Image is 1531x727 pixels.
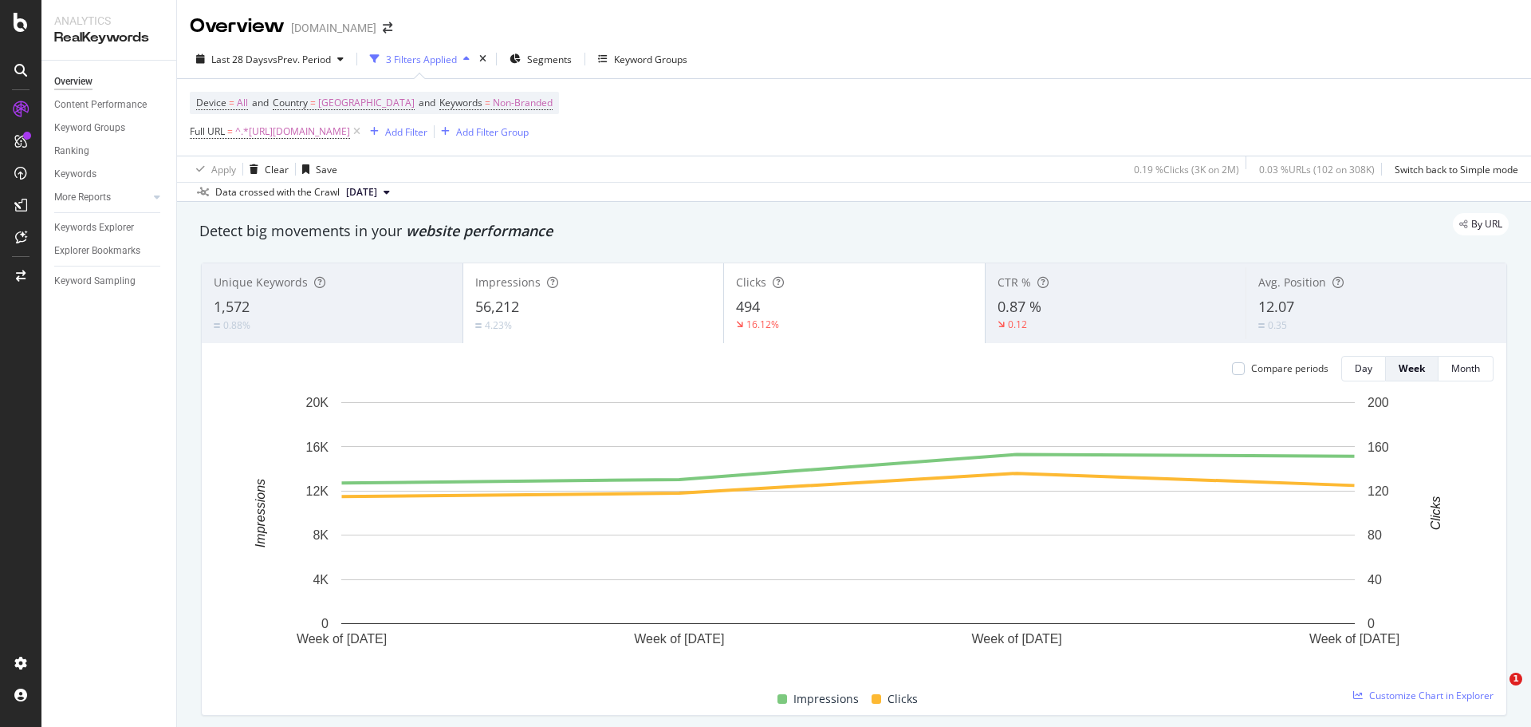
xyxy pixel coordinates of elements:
[1439,356,1494,381] button: Month
[493,92,553,114] span: Non-Branded
[1368,440,1389,453] text: 160
[1368,617,1375,630] text: 0
[1251,362,1328,375] div: Compare periods
[485,96,490,109] span: =
[54,273,165,290] a: Keyword Sampling
[1399,362,1425,375] div: Week
[1258,323,1265,328] img: Equal
[190,156,236,182] button: Apply
[746,318,779,331] div: 16.12%
[215,185,340,200] div: Data crossed with the Crawl
[1453,213,1509,235] div: legacy label
[340,183,396,202] button: [DATE]
[190,13,285,40] div: Overview
[211,53,268,66] span: Last 28 Days
[318,92,415,114] span: [GEOGRAPHIC_DATA]
[1355,362,1372,375] div: Day
[54,143,89,160] div: Ranking
[386,53,457,66] div: 3 Filters Applied
[54,73,165,90] a: Overview
[227,124,233,138] span: =
[229,96,234,109] span: =
[306,396,329,409] text: 20K
[291,20,376,36] div: [DOMAIN_NAME]
[1368,573,1382,587] text: 40
[297,632,387,646] text: Week of [DATE]
[1471,219,1502,229] span: By URL
[1368,396,1389,409] text: 200
[346,185,377,200] span: 2025 Aug. 27th
[296,156,337,182] button: Save
[54,189,149,206] a: More Reports
[316,163,337,176] div: Save
[503,46,578,72] button: Segments
[1386,356,1439,381] button: Week
[54,13,163,29] div: Analytics
[235,121,350,143] span: ^.*[URL][DOMAIN_NAME]
[476,51,490,67] div: times
[54,29,163,47] div: RealKeywords
[54,273,136,290] div: Keyword Sampling
[214,275,308,290] span: Unique Keywords
[54,166,96,183] div: Keywords
[1341,356,1386,381] button: Day
[254,479,267,547] text: Impressions
[223,318,250,332] div: 0.88%
[592,46,694,72] button: Keyword Groups
[252,96,269,109] span: and
[273,96,308,109] span: Country
[54,97,147,113] div: Content Performance
[54,243,165,259] a: Explorer Bookmarks
[306,440,329,453] text: 16K
[211,163,236,176] div: Apply
[364,46,476,72] button: 3 Filters Applied
[1259,163,1375,176] div: 0.03 % URLs ( 102 on 308K )
[54,73,92,90] div: Overview
[1134,163,1239,176] div: 0.19 % Clicks ( 3K on 2M )
[1268,318,1287,332] div: 0.35
[1369,689,1494,702] span: Customize Chart in Explorer
[214,323,220,328] img: Equal
[54,189,111,206] div: More Reports
[1395,163,1518,176] div: Switch back to Simple mode
[634,632,724,646] text: Week of [DATE]
[321,617,329,630] text: 0
[614,53,687,66] div: Keyword Groups
[1309,632,1399,646] text: Week of [DATE]
[1258,275,1326,290] span: Avg. Position
[475,323,482,328] img: Equal
[313,528,329,542] text: 8K
[54,219,165,236] a: Keywords Explorer
[364,122,427,141] button: Add Filter
[1008,318,1027,331] div: 0.12
[268,53,331,66] span: vs Prev. Period
[1258,297,1294,316] span: 12.07
[306,484,329,498] text: 12K
[214,297,250,316] span: 1,572
[214,394,1482,671] svg: A chart.
[972,632,1062,646] text: Week of [DATE]
[243,156,289,182] button: Clear
[196,96,226,109] span: Device
[435,122,529,141] button: Add Filter Group
[736,297,760,316] span: 494
[54,143,165,160] a: Ranking
[237,92,248,114] span: All
[54,120,165,136] a: Keyword Groups
[1451,362,1480,375] div: Month
[54,97,165,113] a: Content Performance
[1509,673,1522,686] span: 1
[190,46,350,72] button: Last 28 DaysvsPrev. Period
[54,120,125,136] div: Keyword Groups
[313,573,329,587] text: 4K
[736,275,766,290] span: Clicks
[1368,528,1382,542] text: 80
[383,22,392,34] div: arrow-right-arrow-left
[439,96,482,109] span: Keywords
[385,125,427,139] div: Add Filter
[265,163,289,176] div: Clear
[1368,484,1389,498] text: 120
[998,297,1041,316] span: 0.87 %
[1477,673,1515,711] iframe: Intercom live chat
